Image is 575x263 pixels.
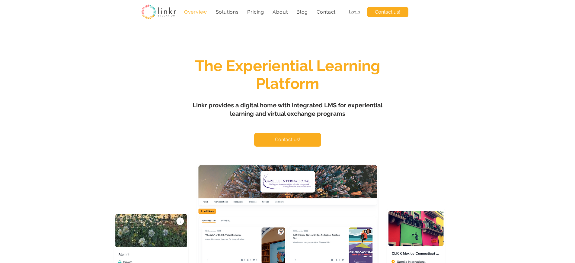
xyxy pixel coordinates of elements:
[275,136,300,143] span: Contact us!
[270,6,291,18] div: About
[244,6,267,18] a: Pricing
[254,133,321,147] a: Contact us!
[367,7,408,17] a: Contact us!
[313,6,339,18] a: Contact
[293,6,311,18] a: Blog
[273,9,288,15] span: About
[195,57,380,93] span: The Experiential Learning Platform
[349,9,360,14] a: Login
[296,9,308,15] span: Blog
[184,9,207,15] span: Overview
[181,6,339,18] nav: Site
[216,9,239,15] span: Solutions
[181,6,210,18] a: Overview
[193,102,382,117] span: Linkr provides a digital home with integrated LMS for experiential learning and virtual exchange ...
[247,9,264,15] span: Pricing
[141,5,176,19] img: linkr_logo_transparentbg.png
[317,9,336,15] span: Contact
[375,9,400,15] span: Contact us!
[212,6,242,18] div: Solutions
